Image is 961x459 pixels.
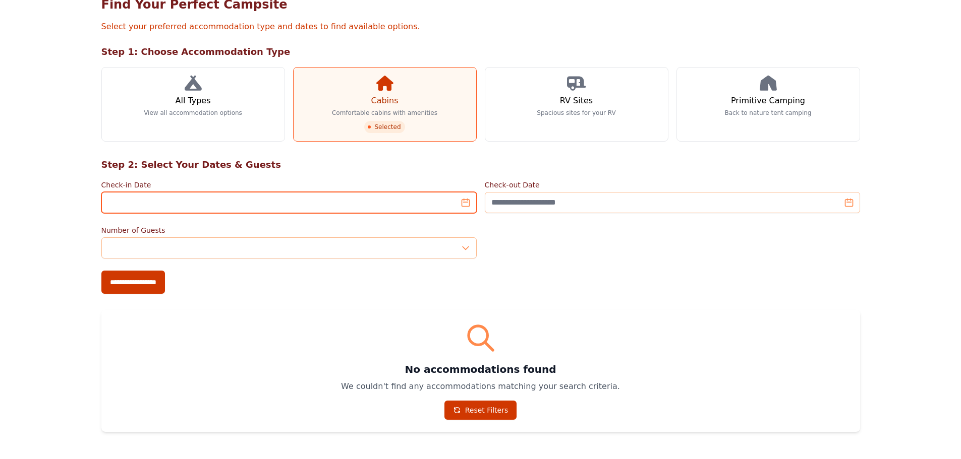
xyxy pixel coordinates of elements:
span: Selected [364,121,405,133]
h2: Step 2: Select Your Dates & Guests [101,158,860,172]
a: Reset Filters [444,401,517,420]
label: Check-in Date [101,180,477,190]
label: Number of Guests [101,225,477,235]
label: Check-out Date [485,180,860,190]
h2: Step 1: Choose Accommodation Type [101,45,860,59]
a: All Types View all accommodation options [101,67,285,142]
p: Comfortable cabins with amenities [332,109,437,117]
h3: Primitive Camping [731,95,805,107]
p: View all accommodation options [144,109,242,117]
h3: No accommodations found [114,362,848,376]
p: We couldn't find any accommodations matching your search criteria. [114,380,848,392]
a: Primitive Camping Back to nature tent camping [676,67,860,142]
h3: Cabins [371,95,398,107]
h3: All Types [175,95,210,107]
p: Select your preferred accommodation type and dates to find available options. [101,21,860,33]
p: Back to nature tent camping [725,109,812,117]
a: RV Sites Spacious sites for your RV [485,67,668,142]
a: Cabins Comfortable cabins with amenities Selected [293,67,477,142]
p: Spacious sites for your RV [537,109,615,117]
h3: RV Sites [560,95,593,107]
